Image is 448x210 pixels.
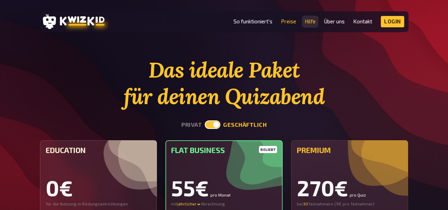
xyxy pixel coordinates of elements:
h5: Education [46,146,152,154]
input: 0 [303,201,308,207]
a: Login [381,16,404,27]
a: Hilfe [305,18,316,24]
small: pro Monat [210,193,231,197]
div: 55€ [171,177,277,198]
div: für die Nutzung in Bildungseinrichtungen [46,201,152,207]
button: privat [181,121,202,128]
a: So funktioniert's [233,18,272,24]
div: mit Abrechnung [171,201,277,207]
a: Über uns [324,18,345,24]
h5: Flat Business [171,146,277,154]
div: 0€ [46,177,152,198]
a: Kontakt [353,18,372,24]
h1: Das ideale Paket für deinen Quizabend [40,57,408,110]
div: jährlicher [177,201,201,207]
button: geschäftlich [223,121,267,128]
div: bei Teilnehmern ( 9€ pro Teilnehmer ) [297,201,403,207]
a: Preise [281,18,296,24]
small: pro Quiz [350,193,366,197]
h5: Premium [297,146,403,154]
div: 270€ [297,177,403,198]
